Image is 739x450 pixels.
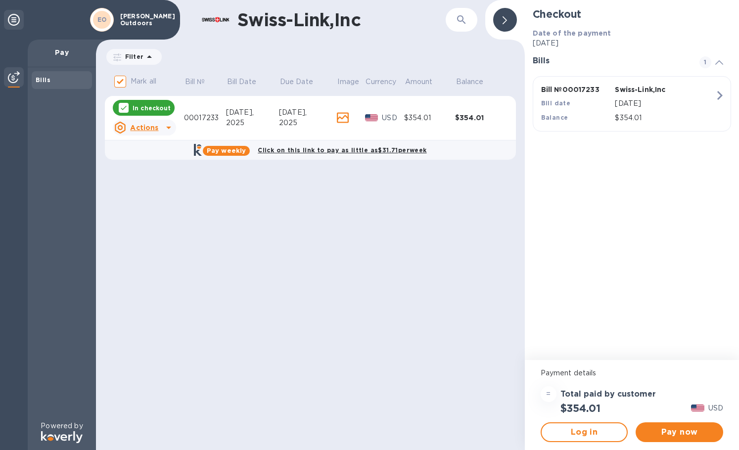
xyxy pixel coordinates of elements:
img: USD [365,114,378,121]
div: $354.01 [455,113,506,123]
span: Balance [456,77,497,87]
p: USD [382,113,404,123]
p: [DATE] [533,38,731,48]
div: [DATE], [279,107,337,118]
span: 1 [699,56,711,68]
b: Bills [36,76,50,84]
p: Image [337,77,359,87]
div: $354.01 [404,113,455,123]
span: Pay now [644,426,715,438]
h3: Total paid by customer [560,390,656,399]
u: Actions [130,124,158,132]
img: Logo [41,431,83,443]
button: Bill №00017233Swiss-Link,IncBill date[DATE]Balance$354.01 [533,76,731,132]
span: Amount [405,77,446,87]
p: Mark all [131,76,156,87]
p: [DATE] [615,98,715,109]
p: Swiss-Link,Inc [615,85,685,94]
b: EO [97,16,107,23]
div: 2025 [279,118,337,128]
b: Balance [541,114,568,121]
p: Payment details [541,368,723,378]
span: Due Date [280,77,326,87]
p: Currency [366,77,396,87]
div: = [541,386,556,402]
p: $354.01 [615,113,715,123]
p: Bill № [185,77,205,87]
span: Bill Date [227,77,269,87]
h1: Swiss-Link,Inc [237,9,446,30]
b: Date of the payment [533,29,611,37]
button: Log in [541,422,628,442]
p: Pay [36,47,88,57]
div: [DATE], [226,107,279,118]
span: Log in [550,426,619,438]
b: Click on this link to pay as little as $31.71 per week [258,146,426,154]
p: USD [708,403,723,413]
p: Bill № 00017233 [541,85,611,94]
div: 00017233 [184,113,226,123]
button: Pay now [636,422,723,442]
div: 2025 [226,118,279,128]
img: USD [691,405,704,411]
p: Due Date [280,77,313,87]
p: In checkout [133,104,171,112]
p: Filter [121,52,143,61]
h3: Bills [533,56,688,66]
h2: $354.01 [560,402,600,414]
h2: Checkout [533,8,731,20]
b: Pay weekly [207,147,246,154]
p: Balance [456,77,484,87]
span: Bill № [185,77,218,87]
p: Powered by [41,421,83,431]
p: [PERSON_NAME] Outdoors [120,13,170,27]
p: Bill Date [227,77,256,87]
p: Amount [405,77,433,87]
b: Bill date [541,99,571,107]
